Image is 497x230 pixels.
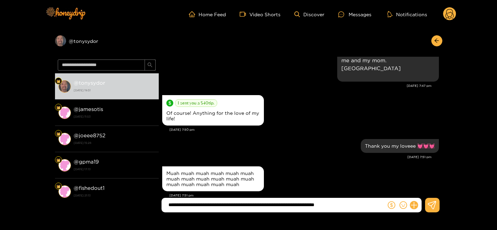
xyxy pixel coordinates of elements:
div: @tonysydor [55,35,159,46]
button: dollar [386,200,397,210]
p: Can you spoil me sushi babe? for me and my mom. [GEOGRAPHIC_DATA] [341,48,435,72]
div: Sep. 27, 7:51 pm [361,139,439,153]
img: Fan Level [56,158,61,162]
strong: [DATE] 17:13 [74,166,155,172]
span: I sent you a $ 40 tip. [175,99,217,107]
div: Sep. 27, 7:51 pm [162,166,264,191]
span: search [147,62,153,68]
img: conversation [58,185,71,198]
a: Home Feed [189,11,226,17]
div: Messages [338,10,371,18]
span: home [189,11,199,17]
strong: [DATE] 21:13 [74,192,155,199]
div: Sep. 27, 7:50 pm [162,95,264,126]
img: Fan Level [56,132,61,136]
div: [DATE] 7:47 pm [162,83,432,88]
strong: [DATE] 11:53 [74,113,155,120]
span: dollar [388,201,395,209]
img: conversation [58,159,71,172]
div: [DATE] 7:51 pm [162,155,432,159]
strong: [DATE] 19:51 [74,87,155,93]
strong: @ jamesotis [74,106,103,112]
a: Discover [294,11,324,17]
img: conversation [58,107,71,119]
div: [DATE] 7:51 pm [169,193,439,198]
img: conversation [58,133,71,145]
div: [DATE] 7:50 pm [169,127,439,132]
img: Fan Level [56,184,61,188]
span: dollar-circle [166,100,173,107]
img: Fan Level [56,79,61,83]
span: video-camera [240,11,249,17]
div: Thank you my loveee 💓💓💓 [365,143,435,149]
span: smile [399,201,407,209]
strong: @ gpma19 [74,159,99,165]
div: Sep. 27, 7:47 pm [337,37,439,82]
button: search [145,59,156,71]
strong: @ joeee8752 [74,132,105,138]
strong: @ fishedout1 [74,185,104,191]
button: arrow-left [431,35,442,46]
div: Muah muah muah muah muah muah muah muah muah muah muah muah muah muah muah muah muah [166,171,260,187]
button: Notifications [385,11,429,18]
strong: @ tonysydor [74,80,105,86]
span: arrow-left [434,38,439,44]
div: Of course! Anything for the love of my life! [166,110,260,121]
a: Video Shorts [240,11,280,17]
img: conversation [58,80,71,93]
strong: [DATE] 15:28 [74,140,155,146]
img: Fan Level [56,105,61,110]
